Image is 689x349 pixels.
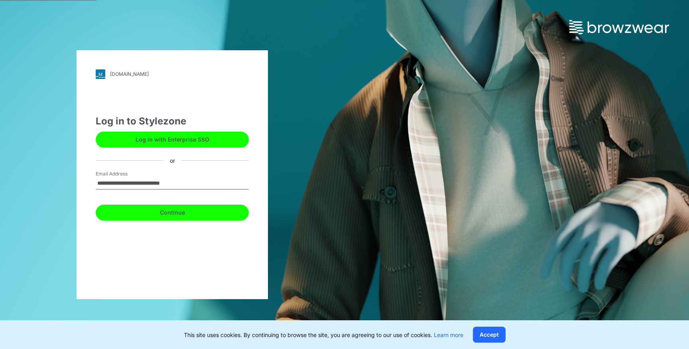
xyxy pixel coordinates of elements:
button: Log in with Enterprise SSO [96,132,249,148]
div: or [163,156,181,165]
label: Email Address [96,170,152,177]
p: This site uses cookies. By continuing to browse the site, you are agreeing to our use of cookies. [184,331,463,339]
a: [DOMAIN_NAME] [96,69,249,79]
button: Accept [473,327,506,343]
img: svg+xml;base64,PHN2ZyB3aWR0aD0iMjgiIGhlaWdodD0iMjgiIHZpZXdCb3g9IjAgMCAyOCAyOCIgZmlsbD0ibm9uZSIgeG... [96,69,105,79]
img: browzwear-logo.73288ffb.svg [569,20,669,34]
div: [DOMAIN_NAME] [110,71,149,77]
button: Continue [96,205,249,221]
a: Learn more [434,331,463,338]
div: Log in to Stylezone [96,114,249,128]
